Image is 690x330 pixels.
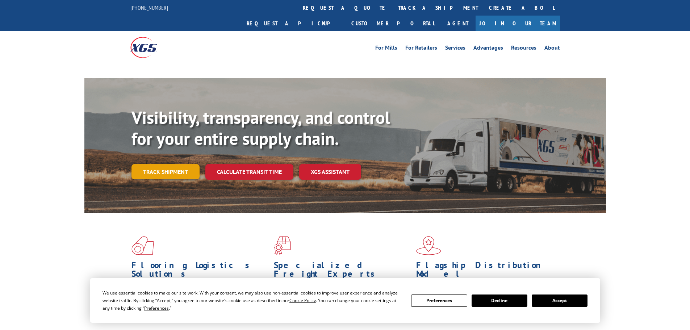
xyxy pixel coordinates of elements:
[411,295,467,307] button: Preferences
[131,261,268,282] h1: Flooring Logistics Solutions
[445,45,465,53] a: Services
[299,164,361,180] a: XGS ASSISTANT
[274,236,291,255] img: xgs-icon-focused-on-flooring-red
[144,305,169,311] span: Preferences
[131,236,154,255] img: xgs-icon-total-supply-chain-intelligence-red
[130,4,168,11] a: [PHONE_NUMBER]
[289,297,316,304] span: Cookie Policy
[131,106,390,150] b: Visibility, transparency, and control for your entire supply chain.
[103,289,402,312] div: We use essential cookies to make our site work. With your consent, we may also use non-essential ...
[476,16,560,31] a: Join Our Team
[416,236,441,255] img: xgs-icon-flagship-distribution-model-red
[346,16,440,31] a: Customer Portal
[241,16,346,31] a: Request a pickup
[405,45,437,53] a: For Retailers
[473,45,503,53] a: Advantages
[544,45,560,53] a: About
[440,16,476,31] a: Agent
[532,295,587,307] button: Accept
[375,45,397,53] a: For Mills
[131,164,200,179] a: Track shipment
[472,295,527,307] button: Decline
[90,278,600,323] div: Cookie Consent Prompt
[416,261,553,282] h1: Flagship Distribution Model
[511,45,536,53] a: Resources
[274,261,411,282] h1: Specialized Freight Experts
[205,164,293,180] a: Calculate transit time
